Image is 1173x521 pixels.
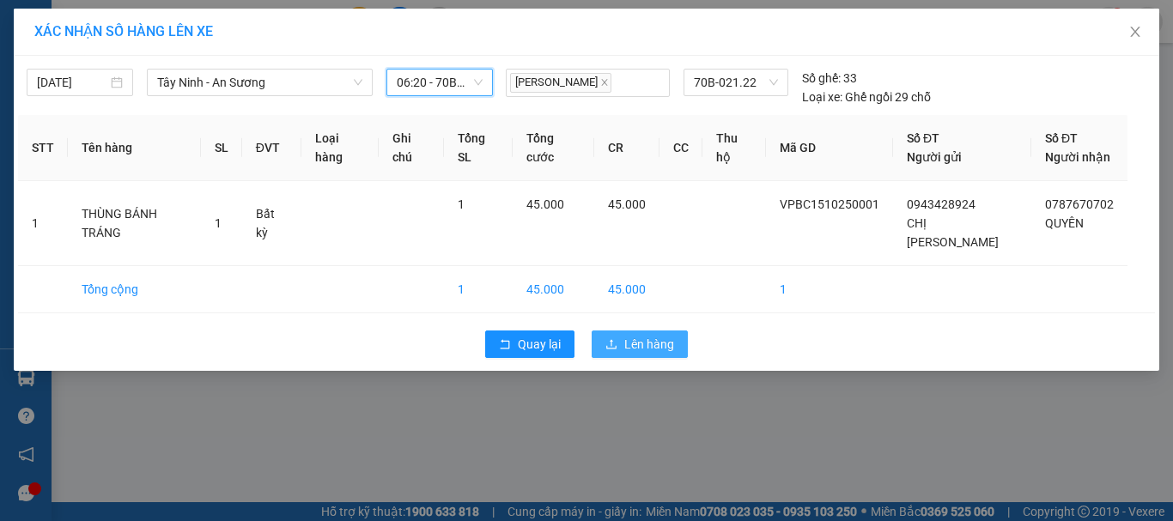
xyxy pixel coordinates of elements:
span: Hotline: 19001152 [136,76,210,87]
td: 45.000 [594,266,659,313]
span: CHỊ [PERSON_NAME] [907,216,999,249]
span: In ngày: [5,124,105,135]
input: 15/10/2025 [37,73,107,92]
span: VPBC1510250003 [86,109,181,122]
span: Tây Ninh - An Sương [157,70,362,95]
td: 45.000 [513,266,594,313]
span: Lên hàng [624,335,674,354]
button: uploadLên hàng [592,330,688,358]
span: 45.000 [526,197,564,211]
span: Loại xe: [802,88,842,106]
strong: ĐỒNG PHƯỚC [136,9,235,24]
span: close [1128,25,1142,39]
span: Người nhận [1045,150,1110,164]
button: rollbackQuay lại [485,330,574,358]
span: Số ghế: [802,69,841,88]
th: Loại hàng [301,115,379,181]
span: 0787670702 [1045,197,1114,211]
th: Tổng SL [444,115,513,181]
th: Ghi chú [379,115,444,181]
span: XÁC NHẬN SỐ HÀNG LÊN XE [34,23,213,39]
span: Số ĐT [1045,131,1078,145]
th: CR [594,115,659,181]
span: Quay lại [518,335,561,354]
th: CC [659,115,702,181]
span: QUYÊN [1045,216,1084,230]
span: 1 [458,197,465,211]
span: 70B-021.22 [694,70,778,95]
span: 01 Võ Văn Truyện, KP.1, Phường 2 [136,51,236,73]
span: Người gửi [907,150,962,164]
span: ----------------------------------------- [46,93,210,106]
td: 1 [766,266,893,313]
th: ĐVT [242,115,301,181]
div: Ghế ngồi 29 chỗ [802,88,931,106]
td: THÙNG BÁNH TRÁNG [68,181,201,266]
span: 1 [215,216,222,230]
th: Tên hàng [68,115,201,181]
span: 07:10:21 [DATE] [38,124,105,135]
th: Tổng cước [513,115,594,181]
img: logo [6,10,82,86]
div: 33 [802,69,857,88]
th: Mã GD [766,115,893,181]
button: Close [1111,9,1159,57]
th: SL [201,115,242,181]
th: Thu hộ [702,115,766,181]
span: [PERSON_NAME] [510,73,611,93]
span: upload [605,338,617,352]
span: 0943428924 [907,197,975,211]
span: close [600,78,609,87]
span: Số ĐT [907,131,939,145]
td: Bất kỳ [242,181,301,266]
span: 45.000 [608,197,646,211]
span: down [353,77,363,88]
span: [PERSON_NAME]: [5,111,181,121]
th: STT [18,115,68,181]
td: Tổng cộng [68,266,201,313]
span: rollback [499,338,511,352]
td: 1 [444,266,513,313]
td: 1 [18,181,68,266]
span: 06:20 - 70B-021.22 [397,70,483,95]
span: Bến xe [GEOGRAPHIC_DATA] [136,27,231,49]
span: VPBC1510250001 [780,197,879,211]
